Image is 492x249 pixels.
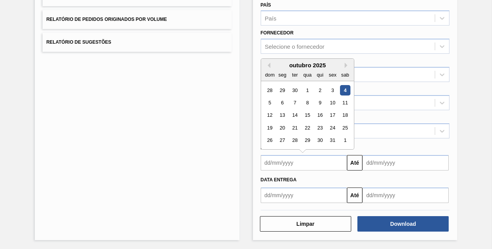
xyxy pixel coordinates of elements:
button: Até [347,155,362,171]
div: Choose domingo, 5 de outubro de 2025 [265,97,275,108]
div: dom [265,70,275,80]
div: ter [289,70,300,80]
div: Choose quinta-feira, 23 de outubro de 2025 [314,123,325,133]
div: Choose terça-feira, 14 de outubro de 2025 [289,110,300,121]
span: Data Entrega [261,177,297,182]
input: dd/mm/yyyy [261,188,347,203]
label: Fornecedor [261,30,294,36]
span: Relatório de Sugestões [46,39,111,45]
div: Choose segunda-feira, 13 de outubro de 2025 [277,110,287,121]
div: Choose sexta-feira, 31 de outubro de 2025 [327,135,338,146]
div: Choose quarta-feira, 15 de outubro de 2025 [302,110,313,121]
div: Choose quarta-feira, 8 de outubro de 2025 [302,97,313,108]
div: sex [327,70,338,80]
div: month 2025-10 [263,84,351,147]
div: Choose domingo, 12 de outubro de 2025 [265,110,275,121]
div: Choose quinta-feira, 9 de outubro de 2025 [314,97,325,108]
div: Choose quarta-feira, 29 de outubro de 2025 [302,135,313,146]
div: Choose segunda-feira, 29 de setembro de 2025 [277,85,287,96]
span: Relatório de Pedidos Originados por Volume [46,17,167,22]
div: Choose sexta-feira, 10 de outubro de 2025 [327,97,338,108]
div: Choose sábado, 25 de outubro de 2025 [340,123,350,133]
div: Choose quarta-feira, 1 de outubro de 2025 [302,85,313,96]
div: Choose terça-feira, 21 de outubro de 2025 [289,123,300,133]
div: Choose quinta-feira, 16 de outubro de 2025 [314,110,325,121]
button: Limpar [260,216,351,232]
div: Choose segunda-feira, 27 de outubro de 2025 [277,135,287,146]
div: Choose sábado, 18 de outubro de 2025 [340,110,350,121]
div: outubro 2025 [261,62,354,68]
div: Choose sábado, 4 de outubro de 2025 [340,85,350,96]
label: País [261,2,271,8]
div: sab [340,70,350,80]
input: dd/mm/yyyy [362,188,449,203]
div: Choose terça-feira, 7 de outubro de 2025 [289,97,300,108]
button: Até [347,188,362,203]
div: Choose quinta-feira, 30 de outubro de 2025 [314,135,325,146]
div: Choose terça-feira, 28 de outubro de 2025 [289,135,300,146]
div: Selecione o fornecedor [265,43,325,50]
div: Choose domingo, 28 de setembro de 2025 [265,85,275,96]
button: Relatório de Sugestões [43,33,232,52]
div: Choose quinta-feira, 2 de outubro de 2025 [314,85,325,96]
div: Choose sábado, 11 de outubro de 2025 [340,97,350,108]
div: Choose sexta-feira, 3 de outubro de 2025 [327,85,338,96]
div: Choose quarta-feira, 22 de outubro de 2025 [302,123,313,133]
button: Previous Month [265,63,270,68]
div: Choose segunda-feira, 20 de outubro de 2025 [277,123,287,133]
div: País [265,15,277,22]
div: Choose sexta-feira, 17 de outubro de 2025 [327,110,338,121]
div: Choose domingo, 26 de outubro de 2025 [265,135,275,146]
div: qui [314,70,325,80]
div: Choose sexta-feira, 24 de outubro de 2025 [327,123,338,133]
button: Download [357,216,449,232]
div: seg [277,70,287,80]
input: dd/mm/yyyy [261,155,347,171]
div: Choose domingo, 19 de outubro de 2025 [265,123,275,133]
div: Choose segunda-feira, 6 de outubro de 2025 [277,97,287,108]
button: Relatório de Pedidos Originados por Volume [43,10,232,29]
button: Next Month [345,63,350,68]
div: Choose terça-feira, 30 de setembro de 2025 [289,85,300,96]
div: qua [302,70,313,80]
div: Choose sábado, 1 de novembro de 2025 [340,135,350,146]
input: dd/mm/yyyy [362,155,449,171]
